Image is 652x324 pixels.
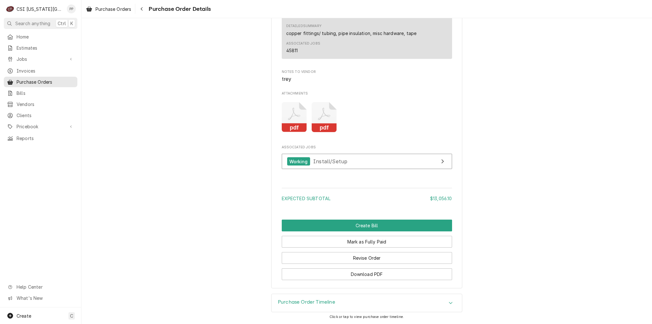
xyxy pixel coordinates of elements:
[17,90,74,96] span: Bills
[282,268,452,280] button: Download PDF
[17,135,74,142] span: Reports
[282,76,292,82] span: trey
[272,294,462,312] button: Accordion Details Expand Trigger
[17,45,74,51] span: Estimates
[17,33,74,40] span: Home
[4,18,77,29] button: Search anythingCtrlK
[17,295,74,301] span: What's New
[4,133,77,144] a: Reports
[282,69,452,74] span: Notes to Vendor
[4,110,77,121] a: Clients
[330,315,404,319] span: Click or tap to view purchase order timeline.
[282,69,452,83] div: Notes to Vendor
[17,6,63,12] div: CSI [US_STATE][GEOGRAPHIC_DATA]
[278,299,335,305] h3: Purchase Order Timeline
[282,145,452,150] span: Associated Jobs
[147,5,211,13] span: Purchase Order Details
[70,20,73,27] span: K
[96,6,131,12] span: Purchase Orders
[286,30,417,37] div: copper fittings/ tubing, pipe insulation, misc hardware, tape
[272,294,462,312] div: Accordion Header
[6,4,15,13] div: C
[282,231,452,248] div: Button Group Row
[67,4,76,13] div: PP
[282,154,452,169] a: View Job
[17,284,74,290] span: Help Center
[282,220,452,231] div: Button Group Row
[17,112,74,119] span: Clients
[4,77,77,87] a: Purchase Orders
[67,4,76,13] div: Philip Potter's Avatar
[430,195,452,202] div: $13,056.10
[282,195,452,202] div: Subtotal
[282,75,452,83] span: Notes to Vendor
[287,157,310,166] div: Working
[4,43,77,53] a: Estimates
[282,220,452,231] button: Create Bill
[282,97,452,137] span: Attachments
[312,102,337,132] button: pdf
[17,123,65,130] span: Pricebook
[4,32,77,42] a: Home
[282,196,331,201] span: Expected Subtotal
[6,4,15,13] div: CSI Kansas City's Avatar
[17,79,74,85] span: Purchase Orders
[282,248,452,264] div: Button Group Row
[4,66,77,76] a: Invoices
[282,236,452,248] button: Mark as Fully Paid
[137,4,147,14] button: Navigate back
[4,282,77,292] a: Go to Help Center
[286,47,298,54] div: 45811
[4,99,77,109] a: Vendors
[4,88,77,98] a: Bills
[282,102,307,132] button: pdf
[282,145,452,172] div: Associated Jobs
[282,91,452,96] span: Attachments
[58,20,66,27] span: Ctrl
[4,293,77,303] a: Go to What's New
[17,67,74,74] span: Invoices
[286,24,322,29] div: Detailed Summary
[282,264,452,280] div: Button Group Row
[4,54,77,64] a: Go to Jobs
[70,313,73,319] span: C
[313,158,347,165] span: Install/Setup
[282,91,452,137] div: Attachments
[282,186,452,206] div: Amount Summary
[17,313,31,319] span: Create
[15,20,50,27] span: Search anything
[282,252,452,264] button: Revise Order
[17,101,74,108] span: Vendors
[282,220,452,280] div: Button Group
[271,294,462,312] div: Purchase Order Timeline
[4,121,77,132] a: Go to Pricebook
[17,56,65,62] span: Jobs
[286,41,320,46] div: Associated Jobs
[83,4,134,14] a: Purchase Orders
